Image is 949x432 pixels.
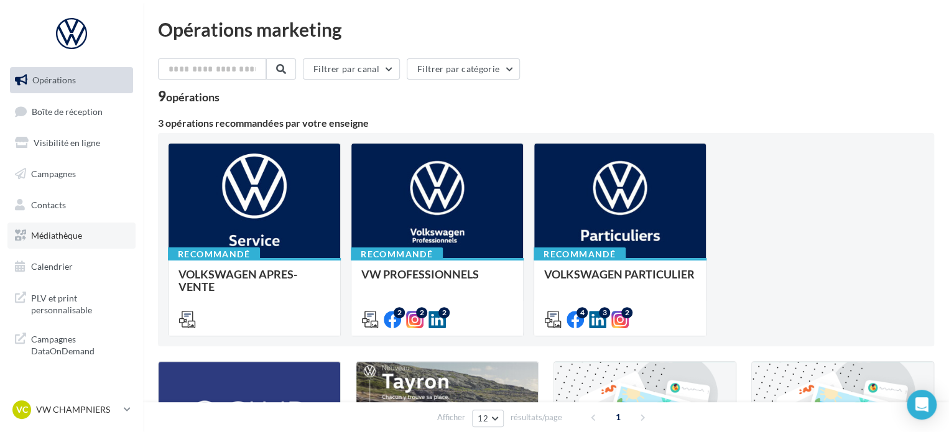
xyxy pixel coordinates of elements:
[158,90,220,103] div: 9
[576,307,588,318] div: 4
[31,168,76,179] span: Campagnes
[621,307,632,318] div: 2
[166,91,220,103] div: opérations
[178,267,297,293] span: VOLKSWAGEN APRES-VENTE
[511,411,562,423] span: résultats/page
[416,307,427,318] div: 2
[32,106,103,116] span: Boîte de réception
[438,307,450,318] div: 2
[599,307,610,318] div: 3
[907,390,937,420] div: Open Intercom Messenger
[7,326,136,362] a: Campagnes DataOnDemand
[16,403,28,416] span: VC
[351,247,443,261] div: Recommandé
[36,403,119,416] p: VW CHAMPNIERS
[158,118,934,128] div: 3 opérations recommandées par votre enseigne
[7,254,136,280] a: Calendrier
[394,307,405,318] div: 2
[534,247,626,261] div: Recommandé
[7,223,136,249] a: Médiathèque
[34,137,100,148] span: Visibilité en ligne
[7,98,136,125] a: Boîte de réception
[478,413,488,423] span: 12
[158,20,934,39] div: Opérations marketing
[608,407,628,427] span: 1
[437,411,465,423] span: Afficher
[31,290,128,316] span: PLV et print personnalisable
[31,331,128,357] span: Campagnes DataOnDemand
[544,267,695,281] span: VOLKSWAGEN PARTICULIER
[472,410,504,427] button: 12
[7,285,136,321] a: PLV et print personnalisable
[31,199,66,209] span: Contacts
[303,58,400,80] button: Filtrer par canal
[361,267,479,281] span: VW PROFESSIONNELS
[7,130,136,156] a: Visibilité en ligne
[7,161,136,187] a: Campagnes
[31,230,82,241] span: Médiathèque
[7,192,136,218] a: Contacts
[32,75,76,85] span: Opérations
[10,398,133,421] a: VC VW CHAMPNIERS
[168,247,260,261] div: Recommandé
[7,67,136,93] a: Opérations
[31,261,73,272] span: Calendrier
[407,58,520,80] button: Filtrer par catégorie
